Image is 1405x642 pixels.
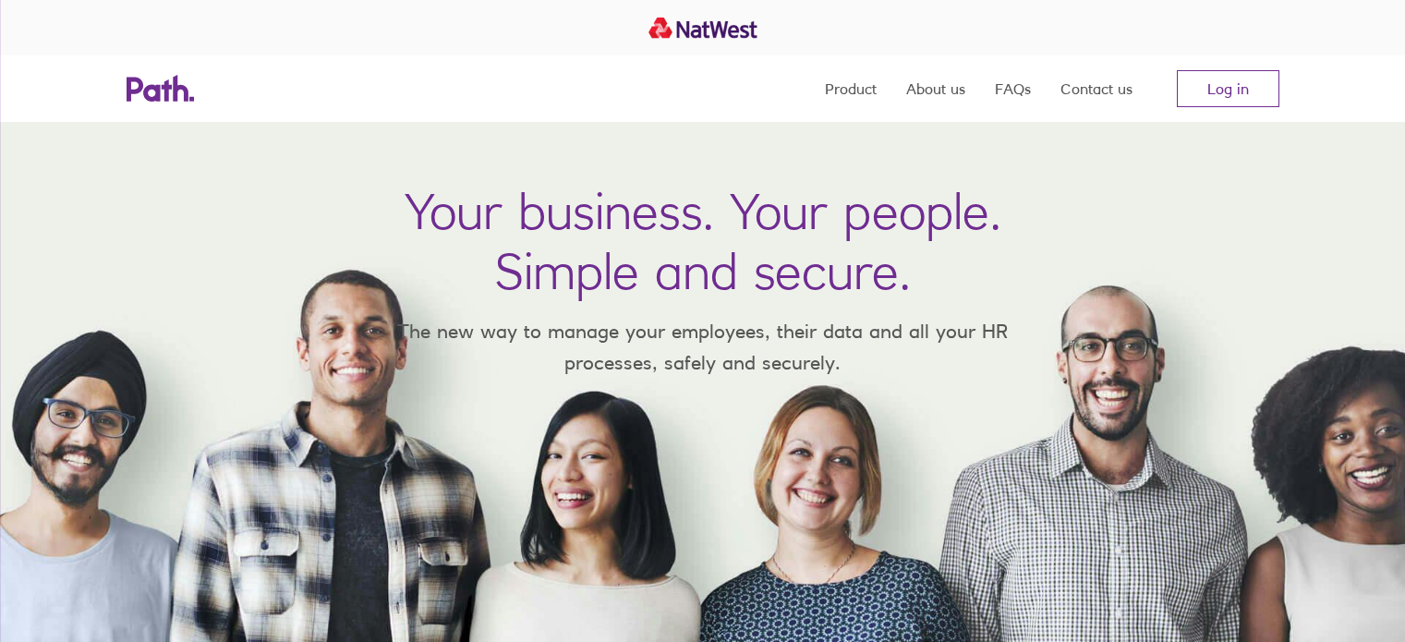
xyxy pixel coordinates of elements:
p: The new way to manage your employees, their data and all your HR processes, safely and securely. [370,316,1036,378]
a: About us [906,55,965,122]
a: FAQs [995,55,1031,122]
a: Contact us [1060,55,1132,122]
h1: Your business. Your people. Simple and secure. [405,181,1001,301]
a: Product [825,55,877,122]
a: Log in [1177,70,1279,107]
